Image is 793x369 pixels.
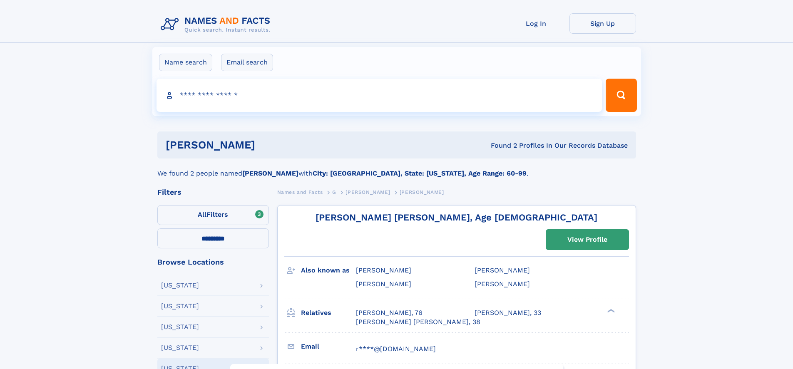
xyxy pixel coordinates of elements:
[569,13,636,34] a: Sign Up
[503,13,569,34] a: Log In
[157,205,269,225] label: Filters
[161,303,199,310] div: [US_STATE]
[356,308,423,317] a: [PERSON_NAME], 76
[277,187,323,197] a: Names and Facts
[546,230,629,250] a: View Profile
[475,308,541,317] a: [PERSON_NAME], 33
[198,211,206,218] span: All
[605,308,615,313] div: ❯
[301,263,356,277] h3: Also known as
[356,280,411,288] span: [PERSON_NAME]
[161,324,199,330] div: [US_STATE]
[301,339,356,354] h3: Email
[346,187,390,197] a: [PERSON_NAME]
[356,266,411,274] span: [PERSON_NAME]
[159,54,212,71] label: Name search
[161,282,199,289] div: [US_STATE]
[400,189,444,195] span: [PERSON_NAME]
[157,158,636,178] div: We found 2 people named with .
[221,54,273,71] label: Email search
[332,189,336,195] span: G
[166,140,373,150] h1: [PERSON_NAME]
[346,189,390,195] span: [PERSON_NAME]
[373,141,628,150] div: Found 2 Profiles In Our Records Database
[157,13,277,36] img: Logo Names and Facts
[157,79,602,112] input: search input
[606,79,636,112] button: Search Button
[475,280,530,288] span: [PERSON_NAME]
[332,187,336,197] a: G
[161,344,199,351] div: [US_STATE]
[356,317,480,327] a: [PERSON_NAME] [PERSON_NAME], 38
[475,266,530,274] span: [PERSON_NAME]
[157,188,269,196] div: Filters
[242,169,298,177] b: [PERSON_NAME]
[301,306,356,320] h3: Relatives
[157,258,269,266] div: Browse Locations
[567,230,607,249] div: View Profile
[313,169,527,177] b: City: [GEOGRAPHIC_DATA], State: [US_STATE], Age Range: 60-99
[316,212,597,223] a: [PERSON_NAME] [PERSON_NAME], Age [DEMOGRAPHIC_DATA]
